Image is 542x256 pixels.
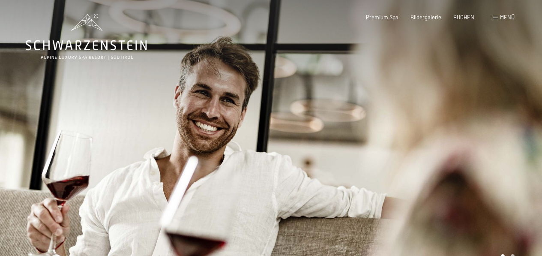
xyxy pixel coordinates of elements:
[410,14,441,21] a: Bildergalerie
[500,14,515,21] span: Menü
[366,14,398,21] a: Premium Spa
[453,14,474,21] a: BUCHEN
